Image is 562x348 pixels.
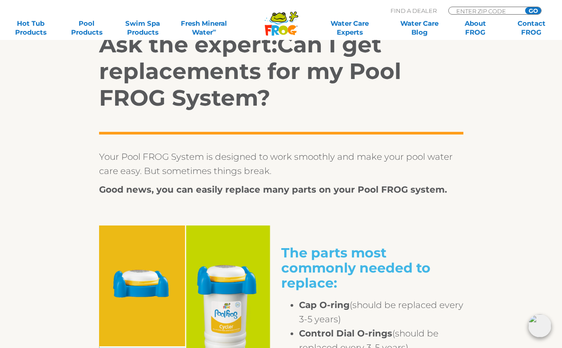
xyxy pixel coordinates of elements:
strong: Can I get replacements for my Pool FROG System? [99,31,401,111]
a: Water CareBlog [398,19,441,37]
p: Find A Dealer [391,7,437,15]
img: openIcon [528,314,551,337]
a: Water CareExperts [315,19,385,37]
li: (should be replaced every 3-5 years) [299,298,463,326]
strong: Ask the expert: [99,31,277,58]
input: GO [525,7,541,14]
a: Swim SpaProducts [121,19,164,37]
a: Fresh MineralWater∞ [177,19,231,37]
strong: Control Dial O-rings [299,328,392,339]
a: ContactFROG [510,19,553,37]
p: Your Pool FROG System is designed to work smoothly and make your pool water care easy. But someti... [99,150,463,178]
a: AboutFROG [454,19,497,37]
strong: Cap O-ring [299,300,350,310]
input: Zip Code Form [455,7,515,15]
sup: ∞ [213,27,216,33]
a: Hot TubProducts [9,19,52,37]
a: PoolProducts [65,19,108,37]
strong: The parts most commonly needed to replace: [281,245,430,291]
strong: Good news, you can easily replace many parts on your Pool FROG system. [99,184,447,195]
